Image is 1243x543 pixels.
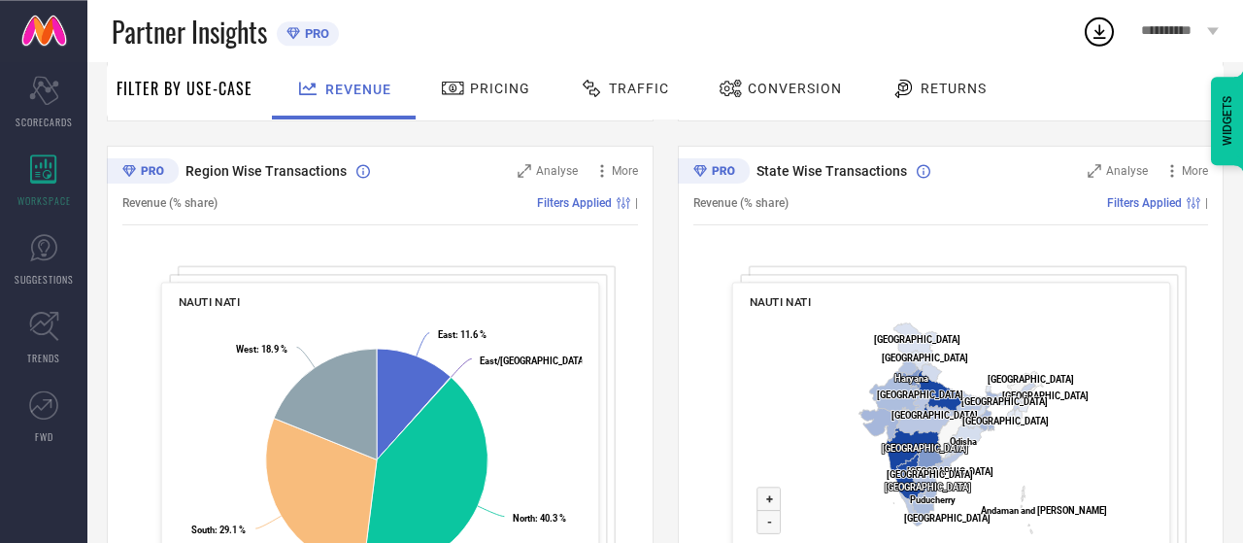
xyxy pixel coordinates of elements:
text: : 0.1 % [480,355,613,365]
text: [GEOGRAPHIC_DATA] [885,481,971,492]
text: : 18.9 % [236,343,287,354]
text: [GEOGRAPHIC_DATA] [907,465,993,476]
text: : 11.6 % [437,328,486,339]
tspan: East/[GEOGRAPHIC_DATA] [480,355,587,365]
tspan: West [236,343,256,354]
div: Premium [107,158,179,187]
text: [GEOGRAPHIC_DATA] [887,469,973,480]
text: : 40.3 % [513,513,566,524]
span: Filters Applied [537,196,612,210]
text: [GEOGRAPHIC_DATA] [882,353,968,363]
text: [GEOGRAPHIC_DATA] [876,390,962,400]
span: SCORECARDS [16,115,73,129]
svg: Zoom [1088,164,1101,178]
span: State Wise Transactions [756,163,907,179]
text: Andaman and [PERSON_NAME] [981,504,1107,515]
text: + [765,492,772,506]
span: | [635,196,638,210]
tspan: East [437,328,454,339]
div: Premium [678,158,750,187]
tspan: North [513,513,535,524]
span: More [612,164,638,178]
span: NAUTI NATI [179,295,241,309]
text: [GEOGRAPHIC_DATA] [961,396,1048,407]
text: [GEOGRAPHIC_DATA] [988,374,1074,385]
text: Haryana [894,372,928,383]
tspan: South [191,525,215,535]
span: Filters Applied [1107,196,1182,210]
span: More [1182,164,1208,178]
text: [GEOGRAPHIC_DATA] [904,513,991,524]
span: Traffic [609,81,669,96]
text: [GEOGRAPHIC_DATA] [874,334,960,345]
text: [GEOGRAPHIC_DATA] [882,442,968,453]
text: Puducherry [909,493,955,504]
span: Returns [921,81,987,96]
span: Filter By Use-Case [117,77,252,100]
text: : 29.1 % [191,525,246,535]
span: Revenue [325,82,391,97]
span: SUGGESTIONS [15,272,74,287]
text: Odisha [950,436,977,447]
text: [GEOGRAPHIC_DATA] [1002,390,1089,401]
span: Revenue (% share) [693,196,789,210]
span: PRO [300,26,329,41]
span: Pricing [470,81,530,96]
text: [GEOGRAPHIC_DATA] [962,415,1049,425]
span: WORKSPACE [17,193,71,208]
span: | [1205,196,1208,210]
span: TRENDS [27,351,60,365]
span: Region Wise Transactions [185,163,347,179]
span: Revenue (% share) [122,196,218,210]
svg: Zoom [518,164,531,178]
span: Analyse [536,164,578,178]
text: [GEOGRAPHIC_DATA] [891,409,978,420]
text: - [766,515,771,529]
span: Partner Insights [112,12,267,51]
span: Conversion [748,81,842,96]
div: Open download list [1082,14,1117,49]
span: NAUTI NATI [749,295,811,309]
span: Analyse [1106,164,1148,178]
span: FWD [35,429,53,444]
